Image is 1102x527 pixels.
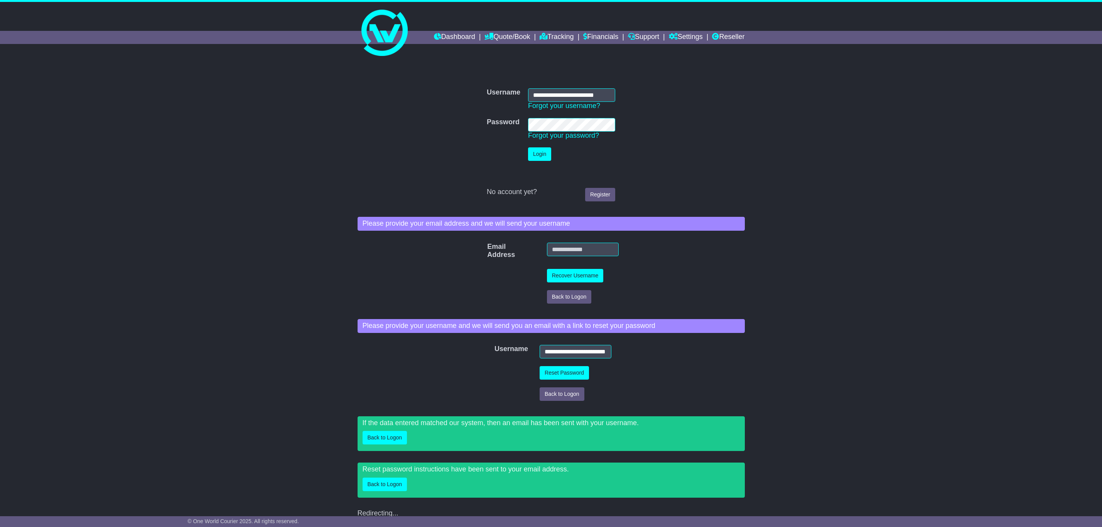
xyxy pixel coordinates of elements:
[358,509,745,518] div: Redirecting...
[363,419,740,427] p: If the data entered matched our system, then an email has been sent with your username.
[547,290,592,304] button: Back to Logon
[547,269,604,282] button: Recover Username
[358,319,745,333] div: Please provide your username and we will send you an email with a link to reset your password
[712,31,744,44] a: Reseller
[528,132,599,139] a: Forgot your password?
[483,243,497,259] label: Email Address
[528,102,600,110] a: Forgot your username?
[491,345,501,353] label: Username
[487,188,615,196] div: No account yet?
[583,31,618,44] a: Financials
[585,188,615,201] a: Register
[528,147,551,161] button: Login
[187,518,299,524] span: © One World Courier 2025. All rights reserved.
[540,31,574,44] a: Tracking
[363,465,740,474] p: Reset password instructions have been sent to your email address.
[484,31,530,44] a: Quote/Book
[628,31,659,44] a: Support
[363,478,407,491] button: Back to Logon
[363,431,407,444] button: Back to Logon
[540,366,589,380] button: Reset Password
[358,217,745,231] div: Please provide your email address and we will send your username
[487,118,520,127] label: Password
[540,387,584,401] button: Back to Logon
[669,31,703,44] a: Settings
[487,88,520,97] label: Username
[434,31,475,44] a: Dashboard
